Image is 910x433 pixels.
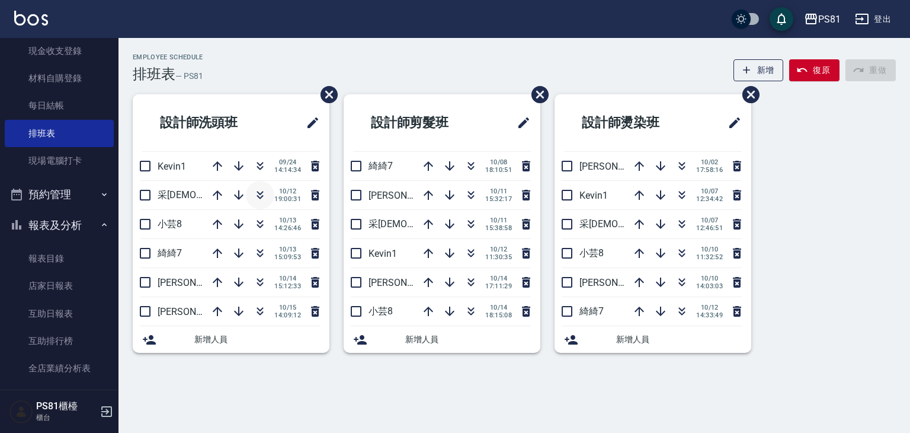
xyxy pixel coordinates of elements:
span: [PERSON_NAME]6 [369,277,445,288]
span: 10/13 [274,216,301,224]
span: 15:32:17 [485,195,512,203]
button: 預約管理 [5,179,114,210]
span: 刪除班表 [733,77,761,112]
span: Kevin1 [579,190,608,201]
span: 10/10 [696,246,723,253]
span: 新增人員 [405,333,531,346]
a: 店家日報表 [5,272,114,300]
span: 11:30:35 [485,253,512,261]
span: [PERSON_NAME]3 [158,306,234,317]
span: 10/11 [485,216,512,224]
span: 綺綺7 [158,247,182,259]
button: 新增 [733,59,784,81]
h3: 排班表 [133,66,175,82]
span: 修改班表的標題 [510,109,531,137]
h5: PS81櫃檯 [36,400,97,412]
span: 14:33:49 [696,311,723,319]
h2: 設計師洗頭班 [142,101,277,144]
button: PS81 [799,7,845,31]
h2: 設計師燙染班 [564,101,698,144]
span: 14:14:34 [274,166,301,174]
span: 15:12:33 [274,282,301,290]
span: 10/12 [274,187,301,195]
span: 15:09:53 [274,253,301,261]
span: 10/14 [485,304,512,311]
span: 綺綺7 [579,305,604,317]
span: 10/14 [274,275,301,282]
span: 小芸8 [579,247,604,259]
span: 采[DEMOGRAPHIC_DATA]2 [579,218,692,230]
span: [PERSON_NAME]3 [579,277,656,288]
span: 刪除班表 [312,77,339,112]
span: [PERSON_NAME]3 [369,190,445,201]
span: Kevin1 [158,161,186,172]
a: 現場電腦打卡 [5,147,114,174]
span: [PERSON_NAME]6 [158,277,234,288]
div: 新增人員 [555,326,751,353]
span: [PERSON_NAME]6 [579,161,656,172]
a: 互助日報表 [5,300,114,327]
span: 10/14 [485,275,512,282]
a: 設計師日報表 [5,382,114,409]
span: 10/13 [274,246,301,253]
a: 報表目錄 [5,245,114,272]
h2: Employee Schedule [133,53,203,61]
span: 17:11:29 [485,282,512,290]
span: 采[DEMOGRAPHIC_DATA]2 [369,218,481,230]
span: 11:32:52 [696,253,723,261]
img: Person [9,400,33,424]
p: 櫃台 [36,412,97,423]
span: 10/15 [274,304,301,311]
span: 14:09:12 [274,311,301,319]
span: 新增人員 [194,333,320,346]
span: 10/08 [485,158,512,166]
span: 18:15:08 [485,311,512,319]
span: Kevin1 [369,248,397,259]
button: 登出 [850,8,896,30]
span: 14:26:46 [274,224,301,232]
span: 新增人員 [616,333,742,346]
span: 10/12 [696,304,723,311]
h2: 設計師剪髮班 [353,101,488,144]
a: 全店業績分析表 [5,355,114,382]
button: 復原 [789,59,839,81]
a: 現金收支登錄 [5,37,114,65]
span: 刪除班表 [523,77,550,112]
a: 互助排行榜 [5,327,114,355]
span: 小芸8 [158,218,182,230]
button: save [770,7,793,31]
img: Logo [14,11,48,26]
span: 19:00:31 [274,195,301,203]
h6: — PS81 [175,70,203,82]
span: 修改班表的標題 [720,109,742,137]
span: 12:46:51 [696,224,723,232]
span: 采[DEMOGRAPHIC_DATA]2 [158,189,270,200]
span: 10/07 [696,216,723,224]
div: 新增人員 [344,326,540,353]
span: 小芸8 [369,305,393,317]
span: 17:58:16 [696,166,723,174]
a: 排班表 [5,120,114,147]
span: 15:38:58 [485,224,512,232]
div: PS81 [818,12,841,27]
span: 綺綺7 [369,160,393,171]
span: 10/02 [696,158,723,166]
span: 18:10:51 [485,166,512,174]
button: 報表及分析 [5,210,114,241]
span: 12:34:42 [696,195,723,203]
span: 10/10 [696,275,723,282]
span: 修改班表的標題 [299,109,320,137]
span: 10/07 [696,187,723,195]
a: 材料自購登錄 [5,65,114,92]
span: 14:03:03 [696,282,723,290]
span: 10/11 [485,187,512,195]
a: 每日結帳 [5,92,114,119]
div: 新增人員 [133,326,329,353]
span: 09/24 [274,158,301,166]
span: 10/12 [485,246,512,253]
